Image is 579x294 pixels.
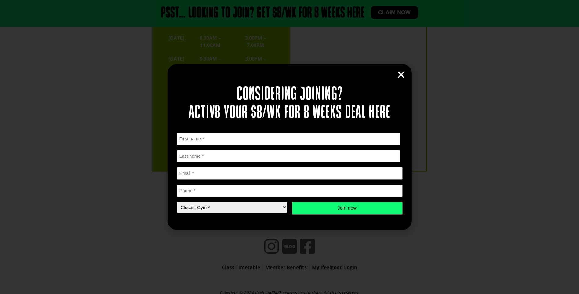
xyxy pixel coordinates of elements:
input: Email * [177,167,403,180]
input: Phone * [177,185,403,197]
h2: Considering joining? Activ8 your $8/wk for 8 weeks deal here [177,86,403,122]
input: Last name * [177,150,400,163]
input: First name * [177,133,400,145]
input: Join now [292,202,403,215]
a: Close [396,70,406,79]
